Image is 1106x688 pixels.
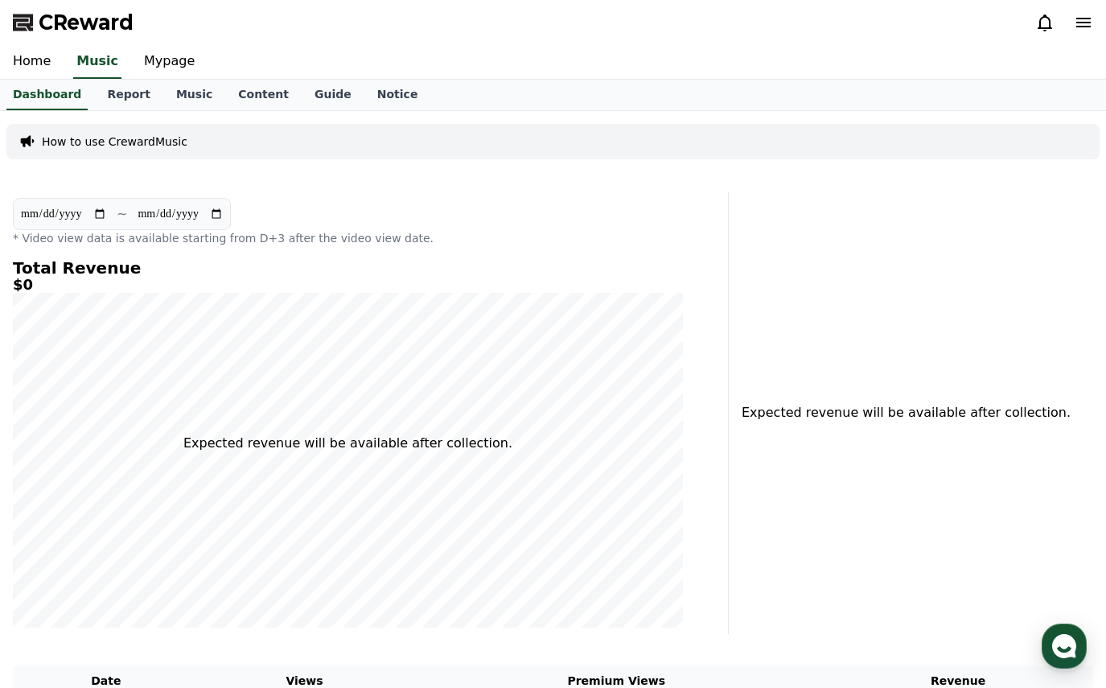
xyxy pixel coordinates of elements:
a: Music [73,45,121,79]
p: * Video view data is available starting from D+3 after the video view date. [13,230,683,246]
a: How to use CrewardMusic [42,134,187,150]
a: Report [94,80,163,110]
a: Notice [364,80,431,110]
span: CReward [39,10,134,35]
a: Content [225,80,302,110]
p: Expected revenue will be available after collection. [183,434,512,453]
h4: Total Revenue [13,259,683,277]
h5: $0 [13,277,683,293]
a: Dashboard [6,80,88,110]
a: CReward [13,10,134,35]
a: Mypage [131,45,208,79]
p: ~ [117,204,127,224]
p: Expected revenue will be available after collection. [742,403,1055,422]
a: Music [163,80,225,110]
a: Guide [302,80,364,110]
